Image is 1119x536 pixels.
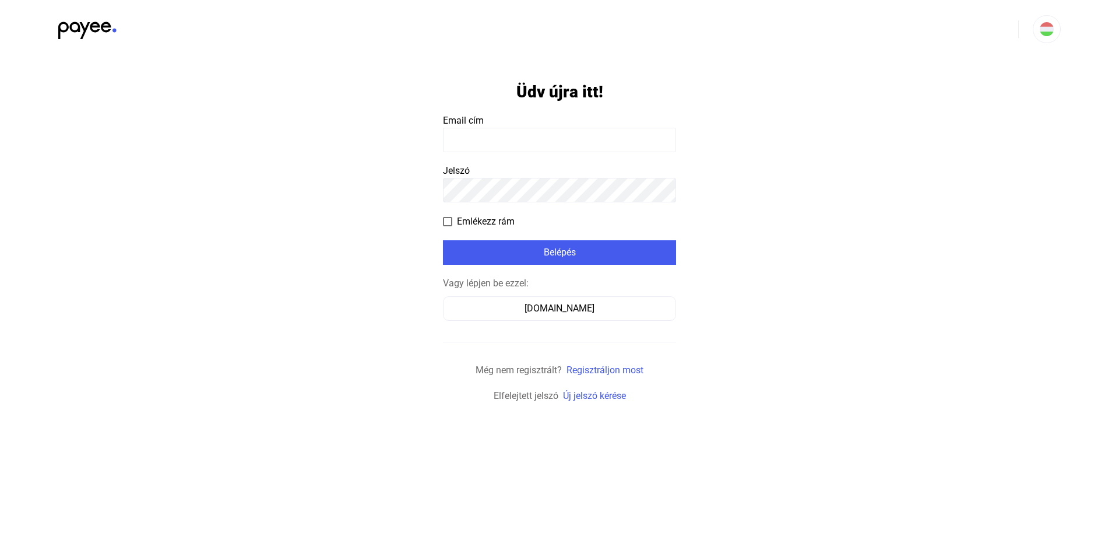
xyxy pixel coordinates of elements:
[457,215,515,229] span: Emlékezz rám
[443,165,470,176] span: Jelszó
[476,365,562,376] span: Még nem regisztrált?
[446,246,673,260] div: Belépés
[443,115,484,126] span: Email cím
[58,15,117,39] img: black-payee-blue-dot.svg
[443,240,676,265] button: Belépés
[443,296,676,321] button: [DOMAIN_NAME]
[563,390,626,401] a: Új jelszó kérése
[447,302,672,316] div: [DOMAIN_NAME]
[443,276,676,290] div: Vagy lépjen be ezzel:
[1040,22,1054,36] img: HU
[1033,15,1061,43] button: HU
[516,82,603,102] h1: Üdv újra itt!
[494,390,558,401] span: Elfelejtett jelszó
[566,365,643,376] a: Regisztráljon most
[443,303,676,314] a: [DOMAIN_NAME]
